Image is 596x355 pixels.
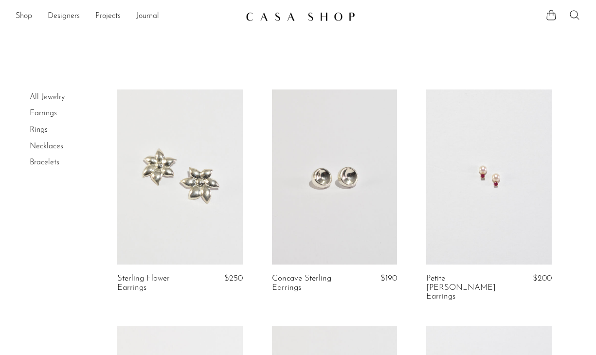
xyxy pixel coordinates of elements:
a: Sterling Flower Earrings [117,274,199,292]
nav: Desktop navigation [16,8,238,25]
span: $250 [224,274,243,283]
a: All Jewelry [30,93,65,101]
a: Projects [95,10,121,23]
a: Earrings [30,109,57,117]
a: Designers [48,10,80,23]
a: Necklaces [30,142,63,150]
a: Journal [136,10,159,23]
span: $190 [380,274,397,283]
a: Bracelets [30,159,59,166]
span: $200 [533,274,552,283]
ul: NEW HEADER MENU [16,8,238,25]
a: Shop [16,10,32,23]
a: Petite [PERSON_NAME] Earrings [426,274,508,301]
a: Rings [30,126,48,134]
a: Concave Sterling Earrings [272,274,354,292]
